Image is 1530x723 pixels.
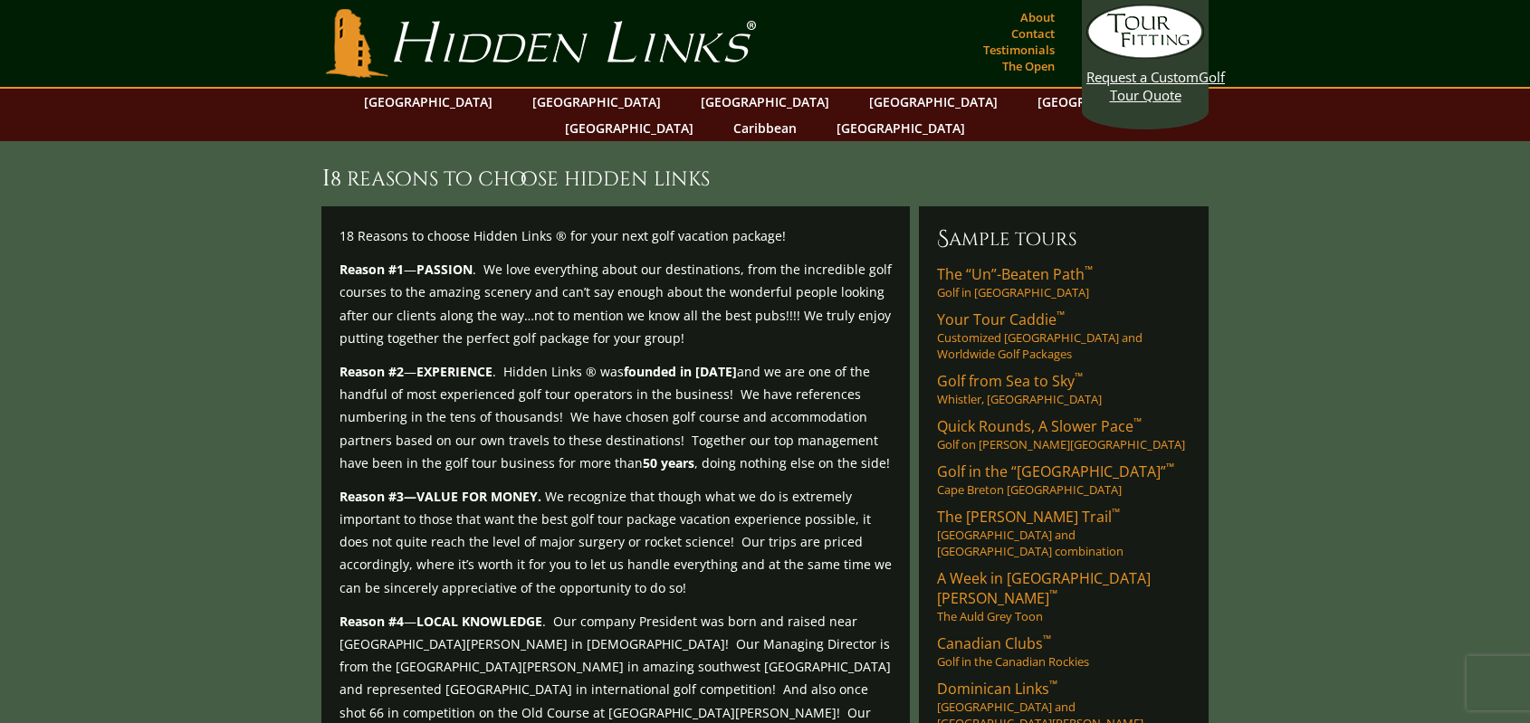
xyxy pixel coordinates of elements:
[1133,414,1142,430] sup: ™
[937,416,1191,452] a: Quick Rounds, A Slower Pace™Golf on [PERSON_NAME][GEOGRAPHIC_DATA]
[724,115,806,141] a: Caribbean
[1043,632,1051,647] sup: ™
[339,363,404,380] strong: Reason #2
[937,371,1191,407] a: Golf from Sea to Sky™Whistler, [GEOGRAPHIC_DATA]
[416,363,492,380] strong: EXPERIENCE
[339,258,892,349] p: — . We love everything about our destinations, from the incredible golf courses to the amazing sc...
[321,159,1209,195] h1: 18 Reasons to Choose Hidden Links
[416,488,541,505] strong: VALUE FOR MONEY.
[827,115,974,141] a: [GEOGRAPHIC_DATA]
[1057,308,1065,323] sup: ™
[937,679,1057,699] span: Dominican Links
[643,454,694,471] strong: 50 years
[339,261,404,278] strong: Reason #1
[1166,460,1174,475] sup: ™
[624,363,737,380] strong: founded in [DATE]
[1075,369,1083,385] sup: ™
[339,488,404,505] strong: Reason #3
[339,485,892,599] p: We recognize that though what we do is extremely important to those that want the best golf tour ...
[979,37,1059,62] a: Testimonials
[523,89,670,115] a: [GEOGRAPHIC_DATA]
[937,633,1191,670] a: Canadian Clubs™Golf in the Canadian Rockies
[937,461,1191,498] a: Golf in the “[GEOGRAPHIC_DATA]”™Cape Breton [GEOGRAPHIC_DATA]
[937,264,1191,300] a: The “Un”-Beaten Path™Golf in [GEOGRAPHIC_DATA]
[1086,68,1199,86] span: Request a Custom
[937,309,1191,362] a: Your Tour Caddie™Customized [GEOGRAPHIC_DATA] and Worldwide Golf Packages
[937,224,1191,253] h6: Sample Tours
[416,613,542,630] strong: LOCAL KNOWLEDGE
[692,89,838,115] a: [GEOGRAPHIC_DATA]
[355,89,502,115] a: [GEOGRAPHIC_DATA]
[1086,5,1204,104] a: Request a CustomGolf Tour Quote
[1112,505,1120,520] sup: ™
[937,309,1065,329] span: Your Tour Caddie
[1007,21,1059,46] a: Contact
[1016,5,1059,30] a: About
[1049,586,1057,602] sup: ™
[937,416,1142,436] span: Quick Rounds, A Slower Pace
[404,488,416,505] strong: —
[556,115,703,141] a: [GEOGRAPHIC_DATA]
[937,507,1191,559] a: The [PERSON_NAME] Trail™[GEOGRAPHIC_DATA] and [GEOGRAPHIC_DATA] combination
[339,360,892,474] p: — . Hidden Links ® was and we are one of the handful of most experienced golf tour operators in t...
[937,461,1174,481] span: Golf in the “[GEOGRAPHIC_DATA]”
[1085,262,1093,278] sup: ™
[937,264,1093,284] span: The “Un”-Beaten Path
[339,613,404,630] strong: Reason #4
[1049,677,1057,692] sup: ™
[937,568,1191,624] a: A Week in [GEOGRAPHIC_DATA][PERSON_NAME]™The Auld Grey Toon
[937,371,1083,391] span: Golf from Sea to Sky
[416,261,473,278] strong: PASSION
[339,224,892,247] p: 18 Reasons to choose Hidden Links ® for your next golf vacation package!
[937,568,1151,608] span: A Week in [GEOGRAPHIC_DATA][PERSON_NAME]
[1028,89,1175,115] a: [GEOGRAPHIC_DATA]
[937,507,1120,527] span: The [PERSON_NAME] Trail
[998,53,1059,79] a: The Open
[937,633,1051,653] span: Canadian Clubs
[860,89,1007,115] a: [GEOGRAPHIC_DATA]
